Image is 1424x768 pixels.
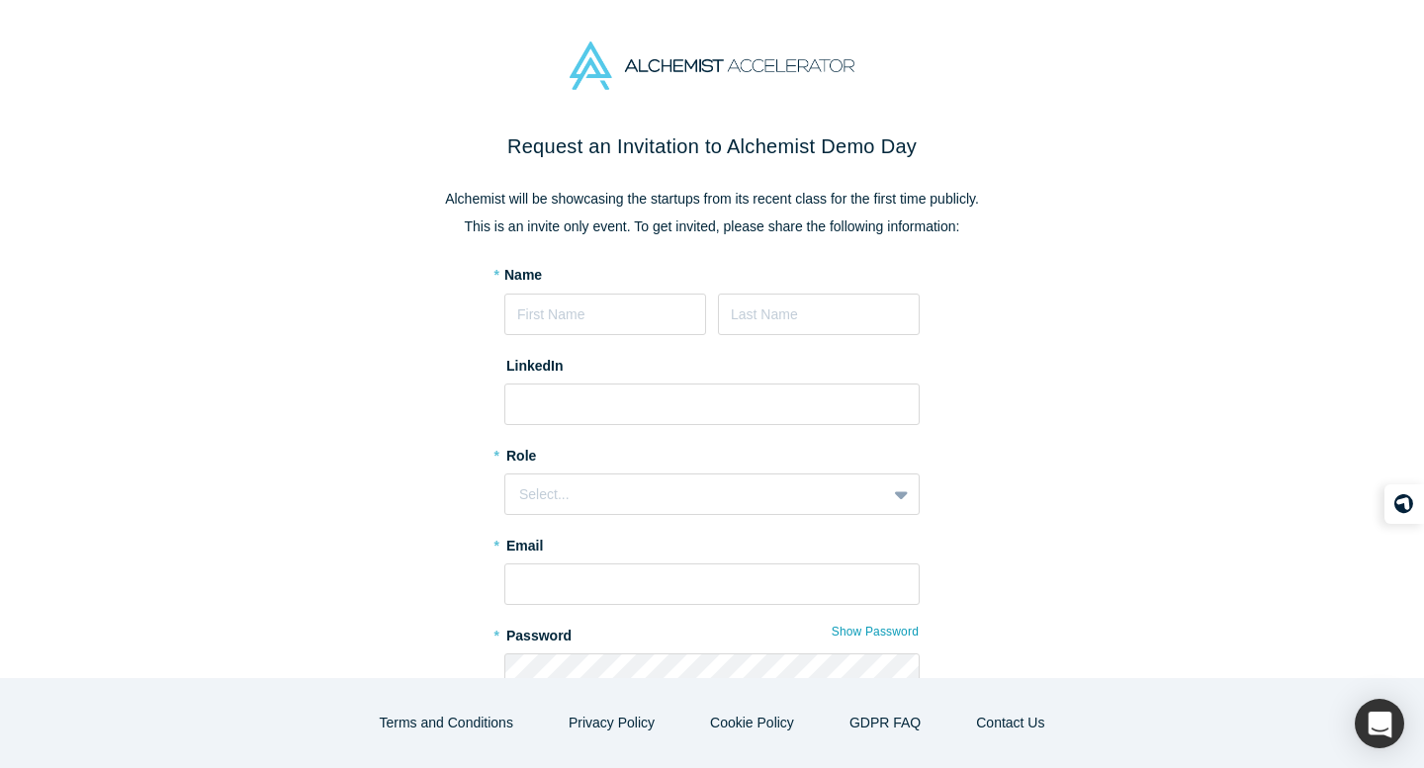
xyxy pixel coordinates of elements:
[504,265,542,286] label: Name
[548,706,675,740] button: Privacy Policy
[297,131,1127,161] h2: Request an Invitation to Alchemist Demo Day
[829,706,941,740] a: GDPR FAQ
[504,294,706,335] input: First Name
[504,439,920,467] label: Role
[297,216,1127,237] p: This is an invite only event. To get invited, please share the following information:
[689,706,815,740] button: Cookie Policy
[297,189,1127,210] p: Alchemist will be showcasing the startups from its recent class for the first time publicly.
[718,294,920,335] input: Last Name
[504,529,920,556] label: Email
[504,349,564,377] label: LinkedIn
[831,619,920,644] button: Show Password
[504,619,920,646] label: Password
[359,706,534,740] button: Terms and Conditions
[519,484,872,505] div: Select...
[570,42,854,90] img: Alchemist Accelerator Logo
[955,706,1065,740] a: Contact Us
